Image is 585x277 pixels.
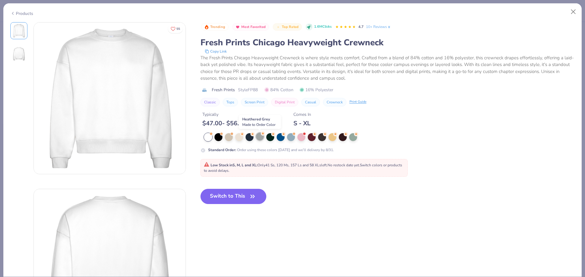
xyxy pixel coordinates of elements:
[273,23,302,31] button: Badge Button
[300,87,333,93] span: 16% Polyester
[335,22,356,32] div: 4.7 Stars
[241,25,266,29] span: Most Favorited
[202,119,252,127] div: $ 47.00 - $ 56.00
[208,147,334,153] div: Order using these colors [DATE] and we’ll delivery by 8/31.
[568,6,579,18] button: Close
[200,54,575,82] div: The Fresh Prints Chicago Heavyweight Crewneck is where style meets comfort. Crafted from a blend ...
[176,27,180,30] span: 55
[323,98,346,106] button: Crewneck
[293,111,311,118] div: Comes In
[238,87,258,93] span: Style FP88
[301,98,320,106] button: Casual
[211,163,257,168] strong: Low Stock in S, M, L and XL :
[208,147,236,152] strong: Standard Order :
[203,48,229,54] button: copy to clipboard
[10,10,33,17] div: Products
[200,37,575,48] div: Fresh Prints Chicago Heavyweight Crewneck
[168,24,183,33] button: Like
[276,25,281,29] img: Top Rated sort
[210,25,225,29] span: Trending
[314,24,331,29] span: 1.6M Clicks
[12,23,26,38] img: Front
[242,122,275,127] span: Made to Order Color
[271,98,298,106] button: Digital Print
[201,23,229,31] button: Badge Button
[212,87,235,93] span: Fresh Prints
[232,23,269,31] button: Badge Button
[200,98,220,106] button: Classic
[358,24,363,29] span: 4.7
[200,88,209,92] img: brand logo
[204,163,402,173] span: Only 41 Ss, 120 Ms, 157 Ls and 58 XLs left. Switch colors or products to avoid delays.
[366,24,391,29] a: 10+ Reviews
[12,47,26,61] img: Back
[200,189,267,204] button: Switch to This
[282,25,299,29] span: Top Rated
[264,87,293,93] span: 84% Cotton
[349,99,367,105] div: Print Guide
[34,23,186,174] img: Front
[241,98,268,106] button: Screen Print
[223,98,238,106] button: Tops
[328,163,360,168] span: No restock date yet.
[235,25,240,29] img: Most Favorited sort
[293,119,311,127] div: S - XL
[204,25,209,29] img: Trending sort
[202,111,252,118] div: Typically
[239,115,281,129] div: Heathered Grey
